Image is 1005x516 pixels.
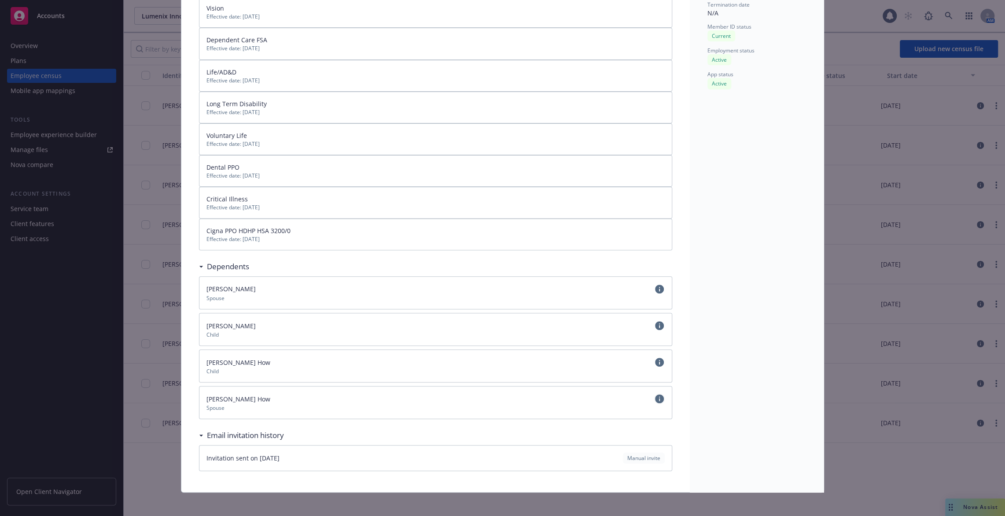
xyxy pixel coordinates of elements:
span: [PERSON_NAME] [206,322,256,330]
div: Email invitation history [199,430,284,441]
span: Effective date: [DATE] [206,45,665,52]
div: Active [707,54,731,65]
div: Dependents [199,261,249,272]
span: Spouse [206,404,665,412]
span: Employment status [707,47,755,54]
span: Long Term Disability [206,100,267,108]
h3: Dependents [207,261,249,272]
span: Effective date: [DATE] [206,204,665,211]
a: circleInformation [654,393,665,404]
span: Effective date: [DATE] [206,77,665,84]
div: Current [707,30,735,41]
span: Effective date: [DATE] [206,108,665,116]
span: Effective date: [DATE] [206,172,665,179]
span: Life/AD&D [206,68,236,76]
span: Child [206,368,665,375]
span: Invitation sent on [DATE] [206,454,280,462]
span: Critical Illness [206,195,248,203]
div: Manual invite [623,453,665,464]
a: circleInformation [654,320,665,331]
span: Cigna PPO HDHP HSA 3200/0 [206,226,291,235]
span: [PERSON_NAME] How [206,395,270,403]
span: Child [206,331,665,338]
span: Termination date [707,1,750,8]
a: circleInformation [654,284,665,294]
span: Effective date: [DATE] [206,140,665,148]
span: Effective date: [DATE] [206,235,665,243]
span: Vision [206,4,224,12]
span: Member ID status [707,23,751,30]
h3: Email invitation history [207,430,284,441]
a: circleInformation [654,357,665,368]
span: Spouse [206,294,665,302]
span: Dental PPO [206,163,239,171]
span: Dependent Care FSA [206,36,267,44]
span: [PERSON_NAME] [206,285,256,293]
span: Voluntary Life [206,131,247,140]
span: App status [707,71,733,78]
span: [PERSON_NAME] How [206,358,270,367]
div: N/A [707,8,806,18]
div: Active [707,78,731,89]
span: Effective date: [DATE] [206,13,665,20]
